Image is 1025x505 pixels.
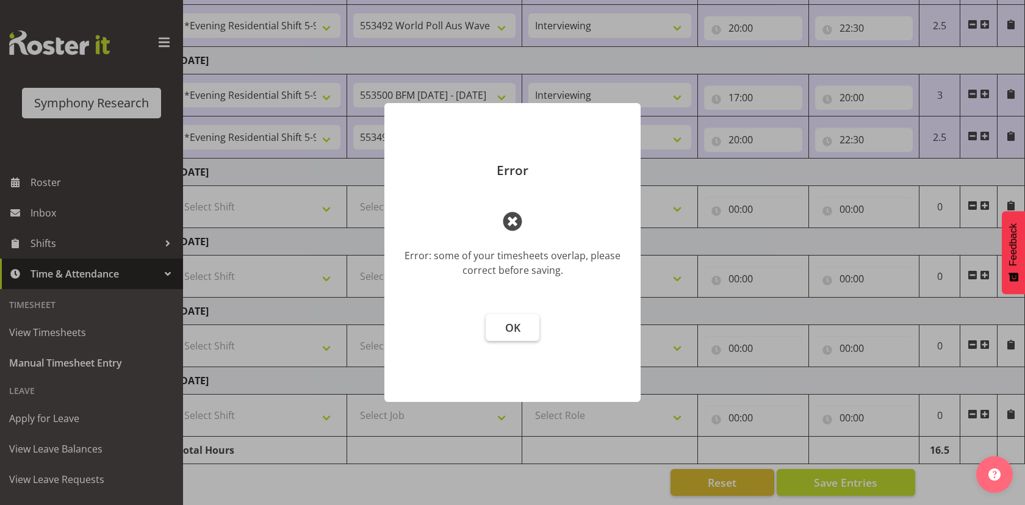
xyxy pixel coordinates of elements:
span: Feedback [1008,223,1019,266]
div: Error: some of your timesheets overlap, please correct before saving. [403,248,622,278]
img: help-xxl-2.png [988,468,1001,481]
button: Feedback - Show survey [1002,211,1025,294]
button: OK [486,314,539,341]
span: OK [505,320,520,335]
p: Error [397,164,628,177]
